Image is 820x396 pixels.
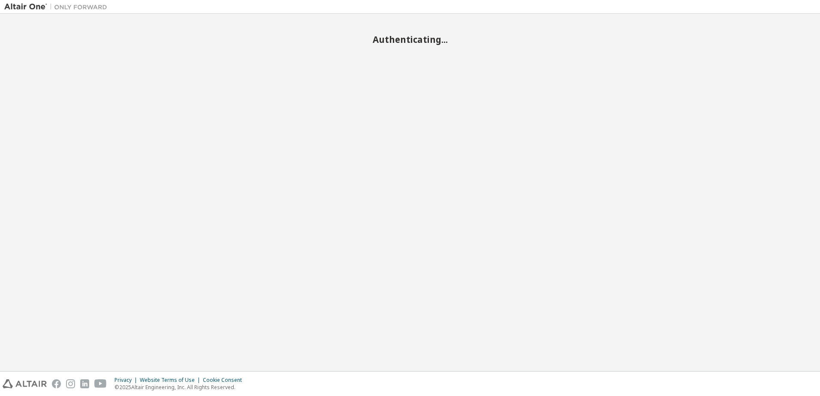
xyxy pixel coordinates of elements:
[52,379,61,388] img: facebook.svg
[3,379,47,388] img: altair_logo.svg
[4,3,112,11] img: Altair One
[66,379,75,388] img: instagram.svg
[80,379,89,388] img: linkedin.svg
[203,377,247,384] div: Cookie Consent
[94,379,107,388] img: youtube.svg
[115,384,247,391] p: © 2025 Altair Engineering, Inc. All Rights Reserved.
[4,34,816,45] h2: Authenticating...
[140,377,203,384] div: Website Terms of Use
[115,377,140,384] div: Privacy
